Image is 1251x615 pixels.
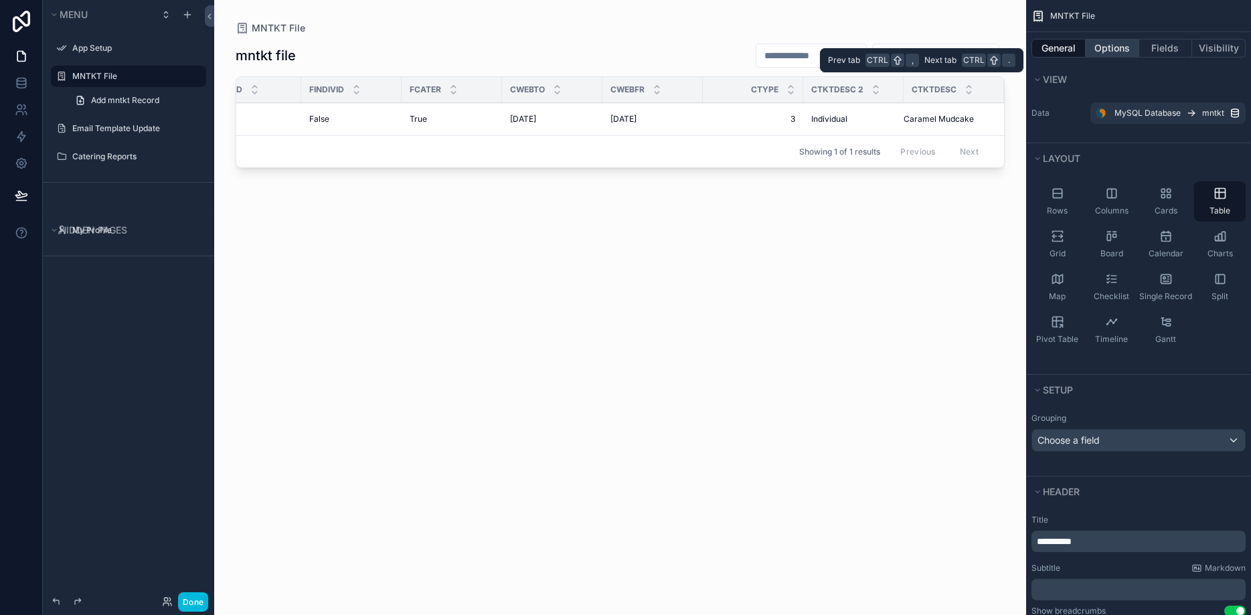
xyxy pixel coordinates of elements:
span: Ctktdesc 2 [811,84,863,95]
span: Cwebto [510,84,545,95]
span: Showing 1 of 1 results [799,147,880,157]
span: mntkt [1202,108,1224,118]
button: Choose a field [1031,429,1246,452]
img: MySQL logo [1096,108,1106,118]
button: Visibility [1192,39,1246,58]
label: My Profile [72,225,198,236]
button: Charts [1194,224,1246,264]
span: Rows [1047,205,1068,216]
button: Board [1086,224,1137,264]
button: Table [1194,181,1246,222]
button: Columns [1086,181,1137,222]
span: MySQL Database [1114,108,1181,118]
span: 3 [711,114,795,124]
span: Columns [1095,205,1129,216]
div: scrollable content [1031,579,1246,600]
span: Caramel Mudcake [904,114,974,124]
span: Individual [811,114,847,124]
span: Setup [1043,384,1073,396]
button: Pivot Table [1031,310,1083,350]
button: General [1031,39,1086,58]
a: MNTKT File [236,21,305,35]
button: Hidden pages [48,221,201,240]
span: Gantt [1155,334,1176,345]
span: MNTKT File [252,21,305,35]
span: Add mntkt Record [91,95,159,106]
span: , [907,55,918,66]
span: Ctrl [865,54,890,67]
button: Gantt [1140,310,1191,350]
h1: mntkt file [236,46,296,65]
button: Options [1086,39,1139,58]
label: Catering Reports [72,151,198,162]
span: Prev tab [828,55,860,66]
span: Findivid [309,84,344,95]
button: Layout [1031,149,1238,168]
label: Subtitle [1031,563,1060,574]
span: Board [1100,248,1123,259]
label: App Setup [72,43,198,54]
span: Menu [60,9,88,20]
button: Grid [1031,224,1083,264]
a: MySQL Databasemntkt [1090,102,1246,124]
label: MNTKT File [72,71,198,82]
button: Done [178,592,208,612]
span: Map [1049,291,1066,302]
span: Layout [1043,153,1080,164]
span: [DATE] [510,114,536,124]
span: Checklist [1094,291,1129,302]
span: . [1003,55,1014,66]
span: Cwebfr [610,84,645,95]
button: Header [1031,482,1238,501]
label: Data [1031,108,1085,118]
span: False [309,114,329,124]
button: Timeline [1086,310,1137,350]
span: Table [1210,205,1230,216]
span: Single Record [1139,291,1192,302]
span: Ctype [751,84,778,95]
button: Fields [1139,39,1193,58]
span: Calendar [1149,248,1183,259]
div: scrollable content [1031,531,1246,552]
span: Next tab [924,55,956,66]
span: Pivot Table [1036,334,1078,345]
span: [DATE] [610,114,637,124]
button: Checklist [1086,267,1137,307]
span: Cards [1155,205,1177,216]
span: Timeline [1095,334,1128,345]
button: Setup [1031,381,1238,400]
span: Header [1043,486,1080,497]
span: Ctrl [962,54,986,67]
span: Charts [1207,248,1233,259]
span: View [1043,74,1067,85]
a: Markdown [1191,563,1246,574]
span: True [410,114,427,124]
button: Split [1194,267,1246,307]
span: Markdown [1205,563,1246,574]
button: Single Record [1140,267,1191,307]
label: Grouping [1031,413,1066,424]
span: Split [1212,291,1228,302]
span: Grid [1050,248,1066,259]
span: Fcater [410,84,441,95]
button: View [1031,70,1238,89]
label: Title [1031,515,1246,525]
span: MNTKT File [1050,11,1095,21]
button: Menu [48,5,153,24]
span: Ctktdesc [912,84,956,95]
button: Rows [1031,181,1083,222]
button: Cards [1140,181,1191,222]
a: Add mntkt Record [67,90,206,111]
span: Choose a field [1037,434,1100,446]
button: Calendar [1140,224,1191,264]
label: Email Template Update [72,123,198,134]
button: Map [1031,267,1083,307]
